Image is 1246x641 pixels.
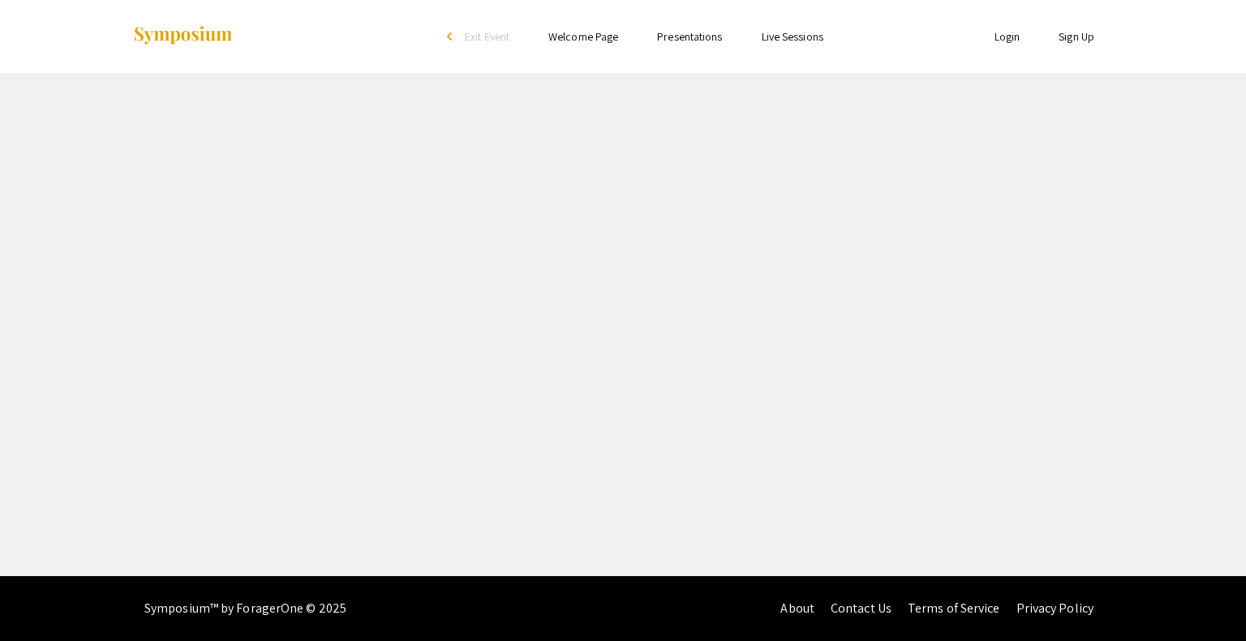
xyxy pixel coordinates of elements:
[465,29,509,44] span: Exit Event
[132,25,234,47] img: Symposium by ForagerOne
[1016,600,1093,617] a: Privacy Policy
[447,32,457,41] div: arrow_back_ios
[780,600,814,617] a: About
[908,600,1000,617] a: Terms of Service
[548,29,618,44] a: Welcome Page
[995,29,1020,44] a: Login
[144,576,346,641] div: Symposium™ by ForagerOne © 2025
[762,29,823,44] a: Live Sessions
[657,29,722,44] a: Presentations
[1059,29,1094,44] a: Sign Up
[831,600,892,617] a: Contact Us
